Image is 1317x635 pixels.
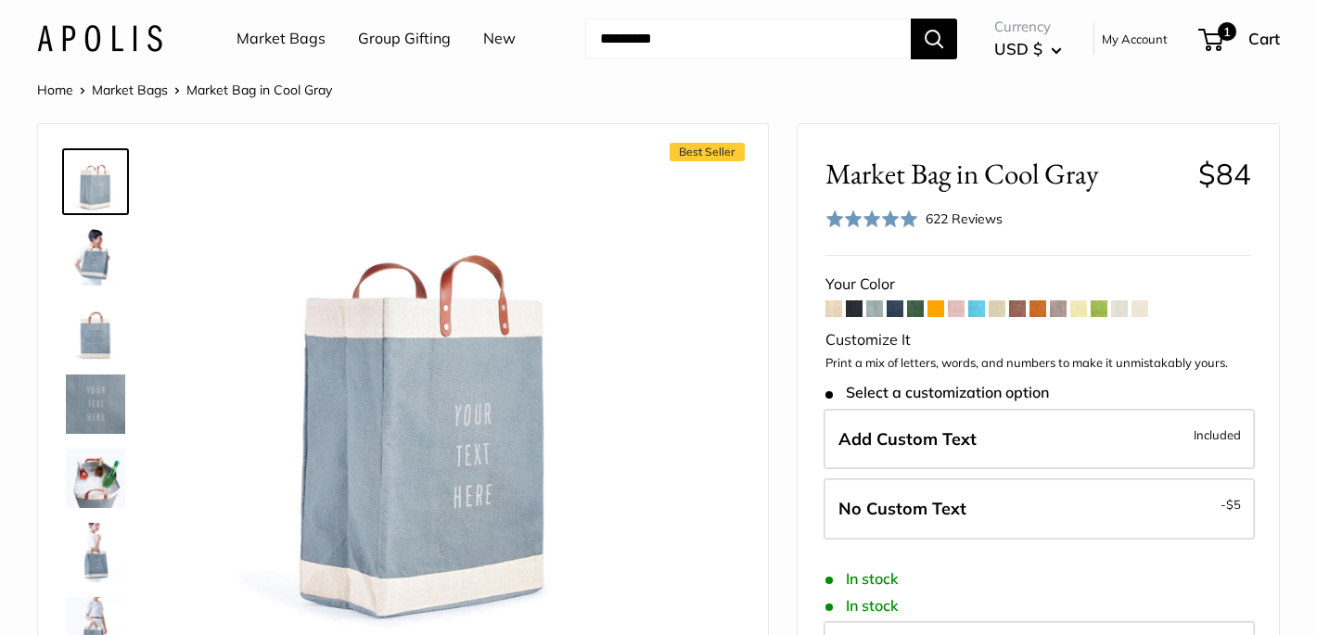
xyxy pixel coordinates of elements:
[825,354,1251,373] p: Print a mix of letters, words, and numbers to make it unmistakably yours.
[1248,29,1280,48] span: Cart
[926,210,1003,227] span: 622 Reviews
[825,384,1049,401] span: Select a customization option
[237,25,326,53] a: Market Bags
[1198,156,1251,192] span: $84
[838,428,977,450] span: Add Custom Text
[824,409,1255,470] label: Add Custom Text
[62,519,129,586] a: Market Bag in Cool Gray
[994,34,1062,64] button: USD $
[825,326,1251,354] div: Customize It
[585,19,911,59] input: Search...
[92,82,168,98] a: Market Bags
[838,498,966,519] span: No Custom Text
[1218,22,1236,41] span: 1
[66,226,125,286] img: Market Bag in Cool Gray
[37,78,332,102] nav: Breadcrumb
[66,449,125,508] img: Market Bag in Cool Gray
[62,148,129,215] a: Market Bag in Cool Gray
[1200,24,1280,54] a: 1 Cart
[62,297,129,363] a: Market Bag in Cool Gray
[186,82,332,98] span: Market Bag in Cool Gray
[825,570,899,588] span: In stock
[825,597,899,615] span: In stock
[62,445,129,512] a: Market Bag in Cool Gray
[62,371,129,438] a: Market Bag in Cool Gray
[825,271,1251,298] div: Your Color
[66,300,125,360] img: Market Bag in Cool Gray
[1221,493,1241,515] span: -
[825,157,1184,191] span: Market Bag in Cool Gray
[994,14,1062,40] span: Currency
[37,25,162,52] img: Apolis
[994,39,1042,58] span: USD $
[670,143,745,161] span: Best Seller
[66,152,125,211] img: Market Bag in Cool Gray
[66,375,125,434] img: Market Bag in Cool Gray
[1226,497,1241,512] span: $5
[824,478,1255,540] label: Leave Blank
[186,152,665,630] img: Market Bag in Cool Gray
[1102,28,1168,50] a: My Account
[66,523,125,582] img: Market Bag in Cool Gray
[483,25,516,53] a: New
[37,82,73,98] a: Home
[62,222,129,289] a: Market Bag in Cool Gray
[358,25,451,53] a: Group Gifting
[911,19,957,59] button: Search
[1194,424,1241,446] span: Included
